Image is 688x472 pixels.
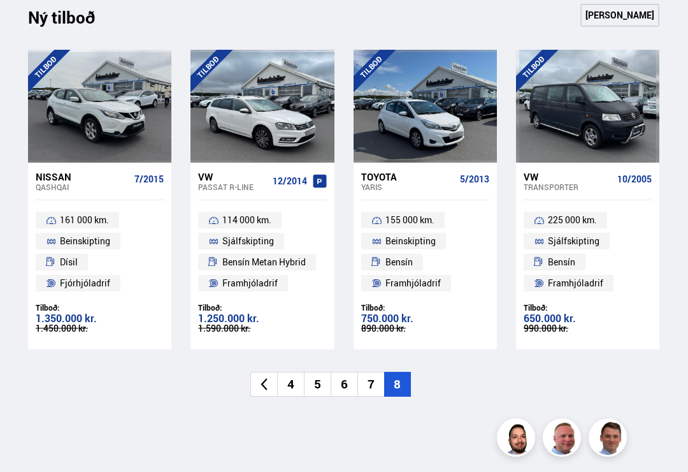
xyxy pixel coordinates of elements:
[354,163,497,350] a: Toyota Yaris 5/2013 155 000 km. Beinskipting Bensín Framhjóladrif Tilboð: 750.000 kr. 890.000 kr.
[384,372,411,397] li: 8
[277,372,304,397] li: 4
[580,4,659,27] a: [PERSON_NAME]
[361,303,489,313] div: Tilboð:
[499,420,537,459] img: nhp88E3Fdnt1Opn2.png
[460,174,489,184] span: 5/2013
[524,171,612,182] div: VW
[60,212,109,228] span: 161 000 km.
[222,276,278,291] span: Framhjóladrif
[524,303,652,313] div: Tilboð:
[222,254,306,270] span: Bensín Metan Hybrid
[28,163,171,350] a: Nissan Qashqai 7/2015 161 000 km. Beinskipting Dísil Fjórhjóladrif Tilboð: 1.350.000 kr. 1.450.00...
[36,182,129,191] div: Qashqai
[36,324,164,333] div: 1.450.000 kr.
[357,372,384,397] li: 7
[331,372,357,397] li: 6
[28,8,117,34] div: Ný tilboð
[304,372,331,397] li: 5
[591,420,629,459] img: FbJEzSuNWCJXmdc-.webp
[36,303,164,313] div: Tilboð:
[385,233,436,249] span: Beinskipting
[36,171,129,182] div: Nissan
[60,233,110,249] span: Beinskipting
[10,5,48,43] button: Open LiveChat chat widget
[198,324,326,333] div: 1.590.000 kr.
[60,254,78,270] span: Dísil
[385,254,413,270] span: Bensín
[222,233,274,249] span: Sjálfskipting
[134,174,164,184] span: 7/2015
[385,212,434,228] span: 155 000 km.
[545,420,583,459] img: siFngHWaQ9KaOqBr.png
[548,212,597,228] span: 225 000 km.
[273,176,307,186] span: 12/2014
[548,254,575,270] span: Bensín
[60,276,110,291] span: Fjórhjóladrif
[516,163,659,350] a: VW Transporter 10/2005 225 000 km. Sjálfskipting Bensín Framhjóladrif Tilboð: 650.000 kr. 990.000...
[198,171,267,182] div: VW
[198,303,326,313] div: Tilboð:
[524,182,612,191] div: Transporter
[361,182,455,191] div: Yaris
[198,182,267,191] div: Passat R-LINE
[361,171,455,182] div: Toyota
[222,212,271,228] span: 114 000 km.
[524,313,652,324] div: 650.000 kr.
[617,174,652,184] span: 10/2005
[190,163,334,350] a: VW Passat R-LINE 12/2014 114 000 km. Sjálfskipting Bensín Metan Hybrid Framhjóladrif Tilboð: 1.25...
[548,276,603,291] span: Framhjóladrif
[198,313,326,324] div: 1.250.000 kr.
[361,313,489,324] div: 750.000 kr.
[385,276,441,291] span: Framhjóladrif
[524,324,652,333] div: 990.000 kr.
[36,313,164,324] div: 1.350.000 kr.
[548,233,599,249] span: Sjálfskipting
[361,324,489,333] div: 890.000 kr.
